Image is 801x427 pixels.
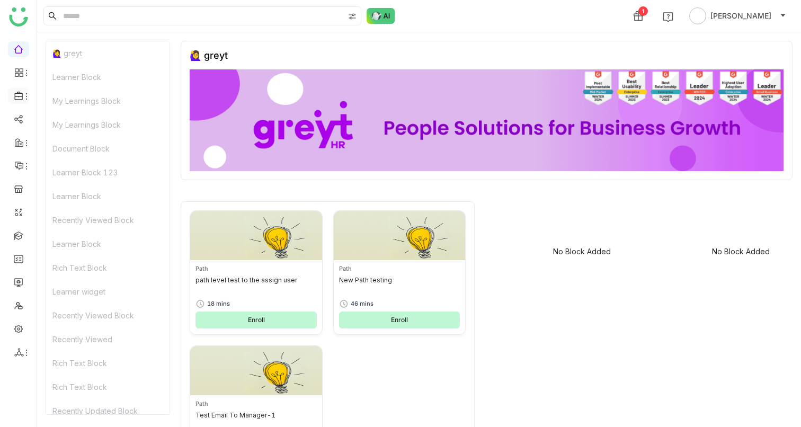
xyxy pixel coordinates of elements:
[712,247,770,256] div: No Block Added
[710,10,771,22] span: [PERSON_NAME]
[46,41,170,65] div: 🙋‍♀️ greyt
[553,247,611,256] div: No Block Added
[367,8,395,24] img: ask-buddy-normal.svg
[46,327,170,351] div: Recently Viewed
[46,232,170,256] div: Learner Block
[195,299,205,308] img: timer.svg
[190,69,784,171] img: 68ca8a786afc163911e2cfd3
[46,137,170,161] div: Document Block
[687,7,788,24] button: [PERSON_NAME]
[195,276,316,293] div: path level test to the assign user
[46,256,170,280] div: Rich Text Block
[46,351,170,375] div: Rich Text Block
[207,299,230,308] div: 18 mins
[46,184,170,208] div: Learner Block
[46,304,170,327] div: Recently Viewed Block
[46,280,170,304] div: Learner widget
[46,161,170,184] div: Learner Block 123
[339,276,460,293] div: New Path testing
[334,211,465,260] img: Thumbnail
[339,312,460,328] button: Enroll
[190,50,228,61] div: 🙋‍♀️ greyt
[46,113,170,137] div: My Learnings Block
[190,346,322,395] img: Thumbnail
[689,7,706,24] img: avatar
[46,89,170,113] div: My Learnings Block
[190,211,322,260] img: Thumbnail
[391,315,408,325] span: Enroll
[339,264,460,273] div: Path
[195,312,316,328] button: Enroll
[195,264,316,273] div: Path
[248,315,265,325] span: Enroll
[46,65,170,89] div: Learner Block
[339,299,349,308] img: timer.svg
[46,375,170,399] div: Rich Text Block
[46,399,170,423] div: Recently Updated Block
[195,399,316,408] div: Path
[351,299,373,308] div: 46 mins
[348,12,357,21] img: search-type.svg
[9,7,28,26] img: logo
[46,208,170,232] div: Recently Viewed Block
[663,12,673,22] img: help.svg
[638,6,648,16] div: 1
